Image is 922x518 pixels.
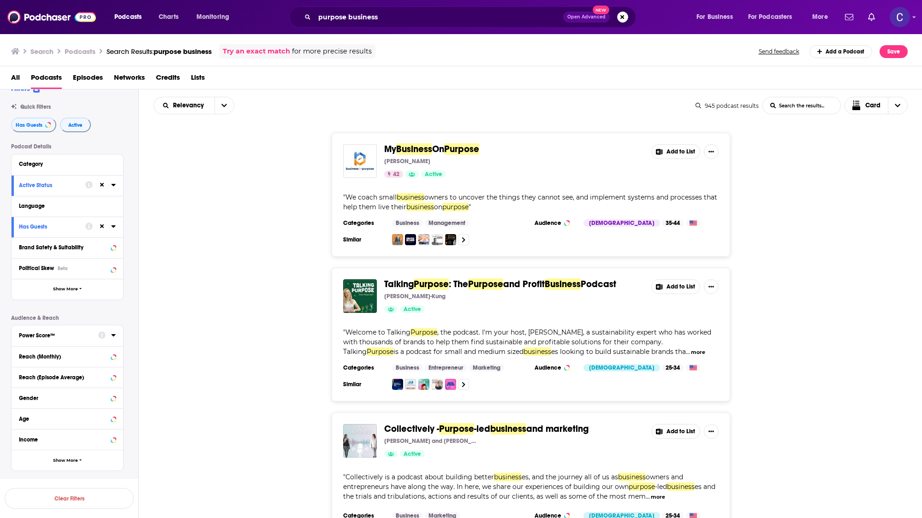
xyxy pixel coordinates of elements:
div: Power Score™ [19,332,92,339]
button: Show More [12,279,123,300]
a: Collectively -Purpose-ledbusinessand marketing [384,424,589,434]
a: Podcasts [31,70,62,89]
a: 42 [384,171,403,178]
button: open menu [154,102,214,109]
div: Gender [19,395,108,401]
a: Lists [191,70,205,89]
span: Podcast [581,278,616,290]
img: logo_orange.svg [15,15,22,22]
button: Power Score™ [19,329,98,341]
span: Networks [114,70,145,89]
span: Purpose [414,278,449,290]
div: 35-44 [662,219,684,227]
span: Monitoring [196,11,229,24]
button: Save [880,45,908,58]
span: On [432,143,444,155]
img: The Soul On Fire Podcast [445,234,456,245]
div: [DEMOGRAPHIC_DATA] [583,364,660,371]
span: 42 [393,170,399,179]
span: es looking to build sustainable brands tha [551,347,686,356]
img: Inclusion Begins with Me: Conversations That Matter [392,379,403,390]
img: Simplify to multiply with Tim Yewchuk [432,234,443,245]
div: Keywords by Traffic [102,54,155,60]
button: Brand Safety & Suitability [19,241,116,253]
div: Reach (Monthly) [19,353,108,360]
div: Has Guests [19,224,79,230]
img: Bin ich wirklich so wie du? [445,379,456,390]
p: Audience & Reach [11,315,124,321]
button: Gender [19,392,116,403]
h3: Search [30,47,54,56]
span: Political Skew [19,265,54,271]
button: Active Status [19,179,85,191]
span: Business [396,143,432,155]
img: Small Business Naked [418,234,429,245]
button: Language [19,200,116,212]
span: and marketing [526,423,589,435]
span: : The [449,278,468,290]
span: New [593,6,609,14]
span: purpose [629,483,655,491]
img: User Profile [890,7,910,27]
span: ... [686,347,690,356]
span: Active [425,170,442,179]
span: Purpose [444,143,479,155]
h2: Choose List sort [154,97,234,114]
span: business [523,347,551,356]
span: For Business [696,11,733,24]
span: Charts [159,11,178,24]
h3: Podcasts [65,47,95,56]
div: Domain Overview [35,54,83,60]
span: Episodes [73,70,103,89]
span: " " [343,193,717,211]
span: All [11,70,20,89]
button: more [651,493,665,501]
h3: Categories [343,219,385,227]
img: Talking Purpose: The Purpose and Profit Business Podcast [343,279,377,313]
span: Show More [53,287,78,292]
span: Card [865,102,880,109]
a: Podchaser - Follow, Share and Rate Podcasts [7,8,96,26]
span: Purpose [410,328,437,336]
a: The Site Shed [405,234,416,245]
img: Collectively - Purpose-led business and marketing [343,424,377,458]
div: Domain: [DOMAIN_NAME] [24,24,101,31]
button: Income [19,433,116,445]
a: Entrepreneur [425,364,467,371]
button: Age [19,412,116,424]
span: For Podcasters [748,11,792,24]
span: Talking [384,278,414,290]
p: [PERSON_NAME] and [PERSON_NAME] at The Marketing Collective [384,437,476,445]
a: MyBusinessOnPurpose [384,144,479,154]
a: Search Results:purpose business [107,47,212,56]
span: " [343,328,711,356]
div: Search Results: [107,47,212,56]
span: business [397,193,424,201]
h3: Similar [343,381,385,388]
a: Charts [153,10,184,24]
img: CULTiDEIB [432,379,443,390]
div: Income [19,436,108,443]
button: open menu [742,10,806,24]
span: business [490,423,526,435]
span: Welcome to Talking [345,328,410,336]
span: business [618,473,646,481]
img: My Business On Purpose [343,144,377,178]
h3: Audience [535,364,576,371]
button: Choose View [845,97,908,114]
button: Clear Filters [5,488,134,509]
button: Add to List [651,279,700,294]
a: Show notifications dropdown [864,9,879,25]
span: purpose [442,203,469,211]
button: Active [60,118,91,132]
div: Reach (Episode Average) [19,374,108,381]
div: [DEMOGRAPHIC_DATA] [583,219,660,227]
button: Reach (Episode Average) [19,371,116,383]
span: Active [404,305,421,314]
